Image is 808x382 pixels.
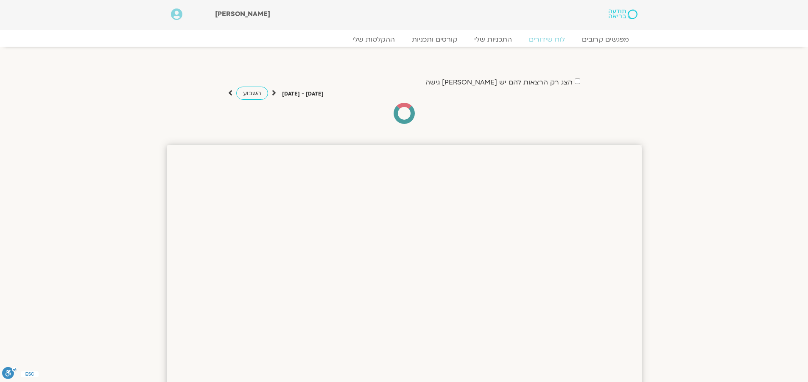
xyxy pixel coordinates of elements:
a: מפגשים קרובים [573,35,637,44]
span: השבוע [243,89,261,97]
nav: Menu [171,35,637,44]
a: ההקלטות שלי [344,35,403,44]
p: [DATE] - [DATE] [282,90,324,98]
label: הצג רק הרצאות להם יש [PERSON_NAME] גישה [425,79,573,86]
span: [PERSON_NAME] [215,9,270,19]
a: קורסים ותכניות [403,35,466,44]
a: התכניות שלי [466,35,520,44]
a: לוח שידורים [520,35,573,44]
a: השבוע [236,87,268,100]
